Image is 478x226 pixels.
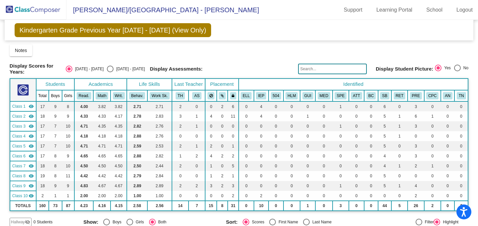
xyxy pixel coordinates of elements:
th: Summer Birthday [378,90,392,101]
td: 0 [172,131,189,141]
td: 0 [269,161,283,171]
td: 0 [228,131,238,141]
button: Notes [10,44,33,56]
span: Display Assessments: [150,66,203,72]
th: Girls [62,90,75,101]
td: 0 [349,151,364,161]
td: Taylor Johnson - Johnson/Grieb SE IA1 [10,111,36,121]
td: 0 [239,101,254,111]
td: 1 [333,101,349,111]
td: 0 [364,161,378,171]
td: 0 [239,111,254,121]
td: 3 [172,111,189,121]
td: 0 [424,151,441,161]
td: 2.78 [127,111,147,121]
td: 0 [364,121,378,131]
button: Read. [77,92,91,99]
th: Attendance Concerns [349,90,364,101]
td: 0 [283,151,300,161]
td: 0 [315,111,333,121]
th: Speech [333,90,349,101]
td: 4.33 [93,111,111,121]
td: 0 [283,121,300,131]
td: 4.42 [93,171,111,181]
td: 1 [424,161,441,171]
td: 0 [269,141,283,151]
td: 2 [189,151,205,161]
td: 0 [300,131,315,141]
td: 3 [408,141,424,151]
th: Medical Concern [315,90,333,101]
td: 0 [424,101,441,111]
td: 0 [217,131,228,141]
th: Behavior Concern [364,90,378,101]
td: 8 [49,151,62,161]
td: 4.71 [93,141,111,151]
mat-icon: visibility [29,104,34,109]
td: 0 [441,131,454,141]
td: 0 [172,171,189,181]
td: 0 [228,121,238,131]
button: TH [176,92,185,99]
button: Work Sk. [150,92,170,99]
div: [DATE] - [DATE] [72,66,104,72]
td: 19 [36,171,49,181]
button: ATT [351,92,362,99]
td: 0 [424,121,441,131]
td: 2.50 [127,161,147,171]
td: 0 [239,141,254,151]
td: 4 [254,111,269,121]
td: 4.50 [74,161,93,171]
td: 0 [424,131,441,141]
td: 0 [239,151,254,161]
a: Support [339,5,368,15]
td: 0 [217,121,228,131]
td: 0 [441,161,454,171]
td: 7 [49,141,62,151]
td: 0 [364,131,378,141]
td: 8 [49,161,62,171]
td: 0 [333,111,349,121]
td: 0 [364,141,378,151]
td: 1 [228,171,238,181]
td: 6 [228,101,238,111]
td: 2.83 [147,111,172,121]
button: PRE [410,92,422,99]
td: 0 [441,121,454,131]
td: 0 [333,141,349,151]
td: 9 [49,111,62,121]
td: 2 [217,151,228,161]
td: 0 [300,121,315,131]
button: MED [318,92,330,99]
th: Keep away students [205,90,217,101]
td: 0 [300,101,315,111]
td: 0 [454,131,468,141]
td: 0 [283,161,300,171]
td: 3 [408,121,424,131]
td: 0 [239,121,254,131]
td: 0 [239,161,254,171]
td: 0 [254,161,269,171]
td: 1 [424,111,441,121]
td: 5 [228,161,238,171]
td: 1 [300,111,315,121]
th: Keep with teacher [228,90,238,101]
td: 0 [454,121,468,131]
span: Class 2 [12,113,26,119]
th: High Level Math [283,90,300,101]
td: 1 [391,161,408,171]
td: 5 [378,141,392,151]
td: 0 [269,111,283,121]
span: Class 5 [12,143,26,149]
th: Retention [391,90,408,101]
td: 0 [408,131,424,141]
mat-icon: visibility [29,134,34,139]
td: 0 [315,161,333,171]
td: 0 [217,141,228,151]
td: 1 [205,161,217,171]
td: 8 [62,101,75,111]
td: 0 [364,101,378,111]
mat-icon: visibility [29,163,34,169]
th: Individualized Education Plan [254,90,269,101]
td: 4 [205,111,217,121]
